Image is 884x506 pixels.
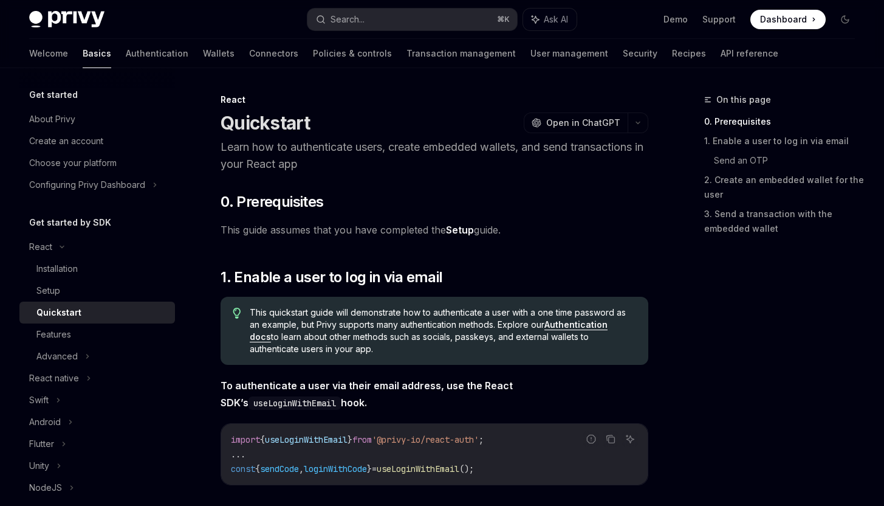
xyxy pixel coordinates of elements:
a: Send an OTP [714,151,865,170]
span: 0. Prerequisites [221,192,323,212]
span: useLoginWithEmail [265,434,348,445]
div: About Privy [29,112,75,126]
button: Ask AI [622,431,638,447]
a: Connectors [249,39,298,68]
span: = [372,463,377,474]
a: Welcome [29,39,68,68]
h5: Get started [29,88,78,102]
span: useLoginWithEmail [377,463,459,474]
span: const [231,463,255,474]
div: Search... [331,12,365,27]
span: On this page [716,92,771,107]
a: 3. Send a transaction with the embedded wallet [704,204,865,238]
span: loginWithCode [304,463,367,474]
a: Create an account [19,130,175,152]
span: ⌘ K [497,15,510,24]
div: Choose your platform [29,156,117,170]
a: Setup [19,280,175,302]
button: Toggle dark mode [835,10,855,29]
span: (); [459,463,474,474]
button: Open in ChatGPT [524,113,628,133]
span: 1. Enable a user to log in via email [221,268,442,287]
div: Features [36,327,71,342]
a: User management [530,39,608,68]
span: import [231,434,260,445]
img: dark logo [29,11,105,28]
span: This guide assumes that you have completed the guide. [221,221,648,238]
a: Policies & controls [313,39,392,68]
a: Demo [663,13,688,26]
div: Swift [29,393,49,407]
span: sendCode [260,463,299,474]
a: Setup [446,224,474,237]
div: Android [29,415,61,429]
div: React [29,240,52,254]
button: Ask AI [523,9,577,30]
button: Search...⌘K [307,9,516,30]
span: '@privy-io/react-auth' [372,434,479,445]
a: Basics [83,39,111,68]
span: } [367,463,372,474]
div: Setup [36,283,60,298]
a: Recipes [672,39,706,68]
a: Security [623,39,657,68]
a: Choose your platform [19,152,175,174]
div: Quickstart [36,305,81,320]
button: Copy the contents from the code block [603,431,618,447]
span: Dashboard [760,13,807,26]
span: ; [479,434,484,445]
span: ... [231,449,245,460]
span: , [299,463,304,474]
div: Flutter [29,437,54,451]
div: React [221,94,648,106]
a: Installation [19,258,175,280]
div: Advanced [36,349,78,364]
h5: Get started by SDK [29,215,111,230]
a: Quickstart [19,302,175,324]
a: Authentication [126,39,188,68]
span: { [260,434,265,445]
span: Ask AI [544,13,568,26]
a: About Privy [19,108,175,130]
div: Configuring Privy Dashboard [29,178,145,192]
div: React native [29,371,79,386]
a: Support [702,13,736,26]
a: Transaction management [406,39,516,68]
a: Wallets [203,39,235,68]
strong: To authenticate a user via their email address, use the React SDK’s hook. [221,379,513,409]
a: Features [19,324,175,345]
h1: Quickstart [221,112,310,134]
div: Create an account [29,134,103,148]
button: Report incorrect code [583,431,599,447]
div: Unity [29,459,49,473]
a: API reference [721,39,778,68]
a: 0. Prerequisites [704,112,865,131]
svg: Tip [233,308,241,319]
div: NodeJS [29,480,62,495]
div: Installation [36,262,78,276]
code: useLoginWithEmail [248,397,341,410]
span: Open in ChatGPT [546,117,620,129]
span: { [255,463,260,474]
a: Dashboard [750,10,826,29]
a: 1. Enable a user to log in via email [704,131,865,151]
span: } [348,434,352,445]
p: Learn how to authenticate users, create embedded wallets, and send transactions in your React app [221,139,648,173]
a: 2. Create an embedded wallet for the user [704,170,865,204]
span: from [352,434,372,445]
span: This quickstart guide will demonstrate how to authenticate a user with a one time password as an ... [250,307,636,355]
